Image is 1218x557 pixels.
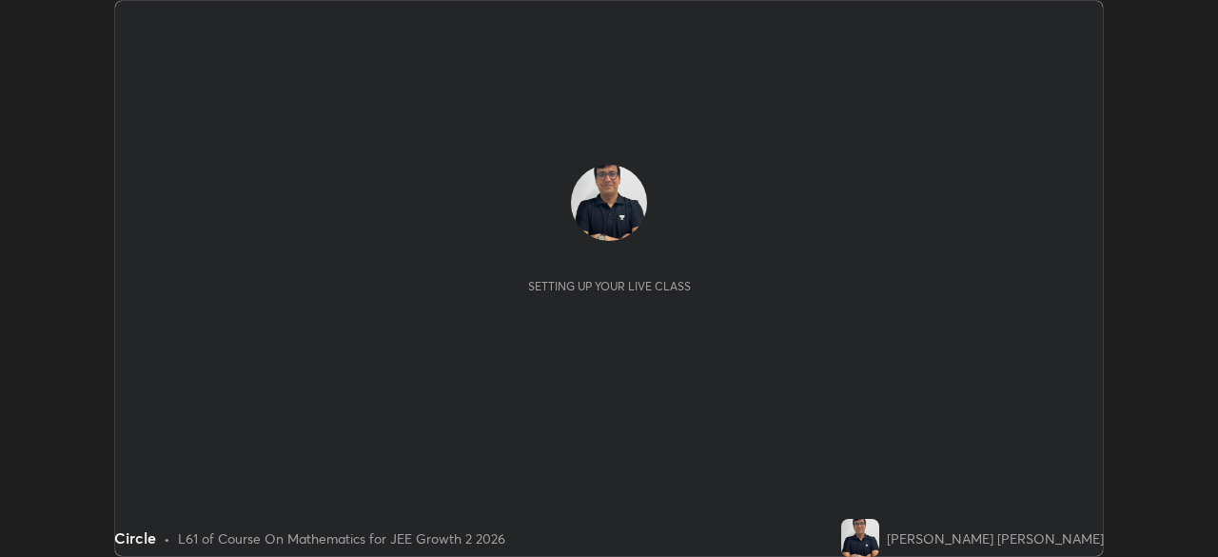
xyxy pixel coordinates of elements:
[528,279,691,293] div: Setting up your live class
[178,528,505,548] div: L61 of Course On Mathematics for JEE Growth 2 2026
[164,528,170,548] div: •
[114,527,156,549] div: Circle
[571,165,647,241] img: 1bd69877dafd4480bd87b8e1d71fc0d6.jpg
[887,528,1104,548] div: [PERSON_NAME] [PERSON_NAME]
[841,519,879,557] img: 1bd69877dafd4480bd87b8e1d71fc0d6.jpg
